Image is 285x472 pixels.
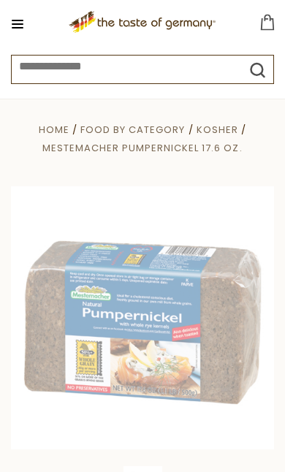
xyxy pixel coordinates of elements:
[80,123,185,137] a: Food By Category
[11,186,274,449] img: Mestemacher Pumpernickel
[42,141,242,155] a: Mestemacher Pumpernickel 17.6 oz.
[197,123,238,137] a: Kosher
[39,123,69,137] a: Home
